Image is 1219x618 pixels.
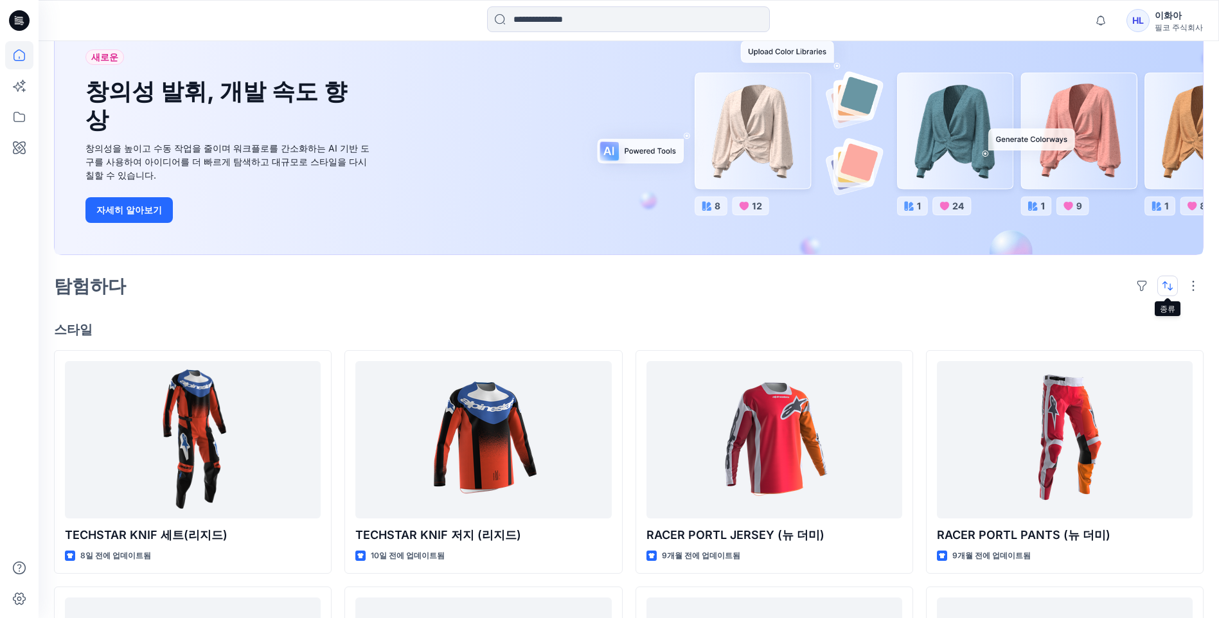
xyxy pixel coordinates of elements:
button: 자세히 알아보기 [85,197,173,223]
div: 창의성을 높이고 수동 작업을 줄이며 워크플로를 간소화하는 AI 기반 도구를 사용하여 아이디어를 더 빠르게 탐색하고 대규모로 스타일을 다시 칠할 수 있습니다. [85,141,375,182]
a: RACER PORTL PANTS (뉴 더미) [937,361,1193,518]
p: RACER PORTL JERSEY (뉴 더미) [646,526,902,544]
p: 9개월 전에 업데이트됨 [662,549,740,563]
a: 자세히 알아보기 [85,197,375,223]
h4: 스타일 [54,322,1204,337]
p: 10일 전에 업데이트됨 [371,549,445,563]
p: TECHSTAR KNIF 저지 (리지드) [355,526,611,544]
p: 9개월 전에 업데이트됨 [952,549,1031,563]
div: 필코 주식회사 [1155,22,1203,33]
a: TECHSTAR KNIF 저지 (리지드) [355,361,611,518]
p: 8일 전에 업데이트됨 [80,549,151,563]
div: HL [1126,9,1150,32]
a: RACER PORTL JERSEY (뉴 더미) [646,361,902,518]
h2: 탐험하다 [54,276,126,296]
a: TECHSTAR KNIF 세트(리지드) [65,361,321,518]
p: TECHSTAR KNIF 세트(리지드) [65,526,321,544]
span: 새로운 [91,49,118,65]
div: 이화아 [1155,8,1203,22]
p: RACER PORTL PANTS (뉴 더미) [937,526,1193,544]
h1: 창의성 발휘, 개발 속도 향상 [85,78,355,133]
